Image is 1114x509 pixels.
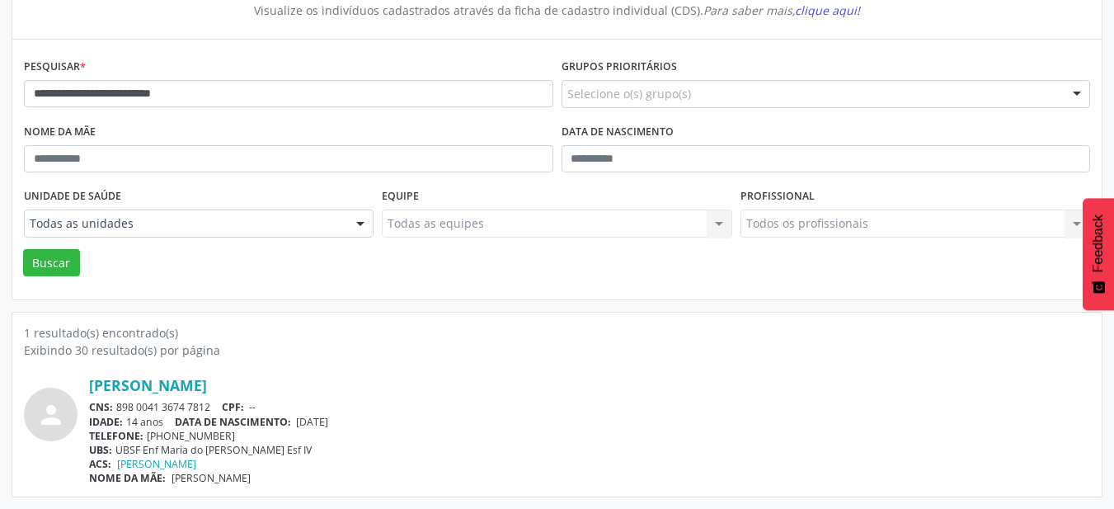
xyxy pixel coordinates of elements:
[562,120,674,145] label: Data de nascimento
[175,415,291,429] span: DATA DE NASCIMENTO:
[703,2,860,18] i: Para saber mais,
[89,429,1090,443] div: [PHONE_NUMBER]
[89,415,123,429] span: IDADE:
[1091,214,1106,272] span: Feedback
[249,400,256,414] span: --
[562,54,677,80] label: Grupos prioritários
[24,54,86,80] label: Pesquisar
[89,415,1090,429] div: 14 anos
[1083,198,1114,310] button: Feedback - Mostrar pesquisa
[222,400,244,414] span: CPF:
[740,184,815,210] label: Profissional
[89,443,112,457] span: UBS:
[172,471,251,485] span: [PERSON_NAME]
[24,120,96,145] label: Nome da mãe
[89,443,1090,457] div: UBSF Enf Maria do [PERSON_NAME] Esf IV
[89,400,1090,414] div: 898 0041 3674 7812
[36,400,66,430] i: person
[89,429,143,443] span: TELEFONE:
[89,400,113,414] span: CNS:
[89,471,166,485] span: NOME DA MÃE:
[35,2,1079,19] div: Visualize os indivíduos cadastrados através da ficha de cadastro individual (CDS).
[89,457,111,471] span: ACS:
[567,85,691,102] span: Selecione o(s) grupo(s)
[24,342,1090,359] div: Exibindo 30 resultado(s) por página
[296,415,328,429] span: [DATE]
[89,376,207,394] a: [PERSON_NAME]
[30,215,340,232] span: Todas as unidades
[117,457,196,471] a: [PERSON_NAME]
[24,324,1090,342] div: 1 resultado(s) encontrado(s)
[23,249,80,277] button: Buscar
[24,184,121,210] label: Unidade de saúde
[795,2,860,18] span: clique aqui!
[382,184,419,210] label: Equipe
